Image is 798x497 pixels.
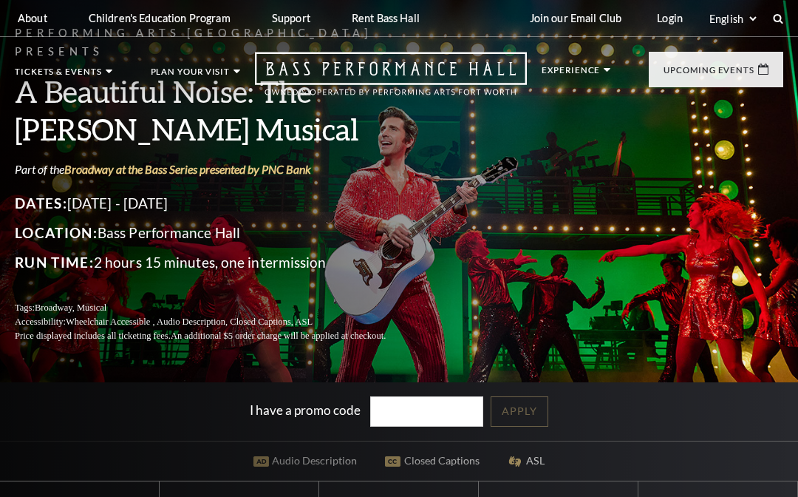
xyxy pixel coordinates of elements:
[15,161,421,177] p: Part of the
[15,195,67,212] span: Dates:
[15,301,421,315] p: Tags:
[352,12,420,24] p: Rent Bass Hall
[15,254,94,271] span: Run Time:
[542,66,600,82] p: Experience
[706,12,759,26] select: Select:
[18,12,47,24] p: About
[250,402,361,418] label: I have a promo code
[35,302,106,313] span: Broadway, Musical
[15,315,421,329] p: Accessibility:
[15,221,421,245] p: Bass Performance Hall
[64,162,311,176] a: Broadway at the Bass Series presented by PNC Bank
[151,67,231,84] p: Plan Your Visit
[171,331,386,341] span: An additional $5 order charge will be applied at checkout.
[664,66,754,82] p: Upcoming Events
[15,192,421,215] p: [DATE] - [DATE]
[272,12,310,24] p: Support
[15,251,421,274] p: 2 hours 15 minutes, one intermission
[89,12,231,24] p: Children's Education Program
[15,329,421,343] p: Price displayed includes all ticketing fees.
[66,317,313,327] span: Wheelchair Accessible , Audio Description, Closed Captions, ASL
[15,224,98,241] span: Location:
[15,67,102,84] p: Tickets & Events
